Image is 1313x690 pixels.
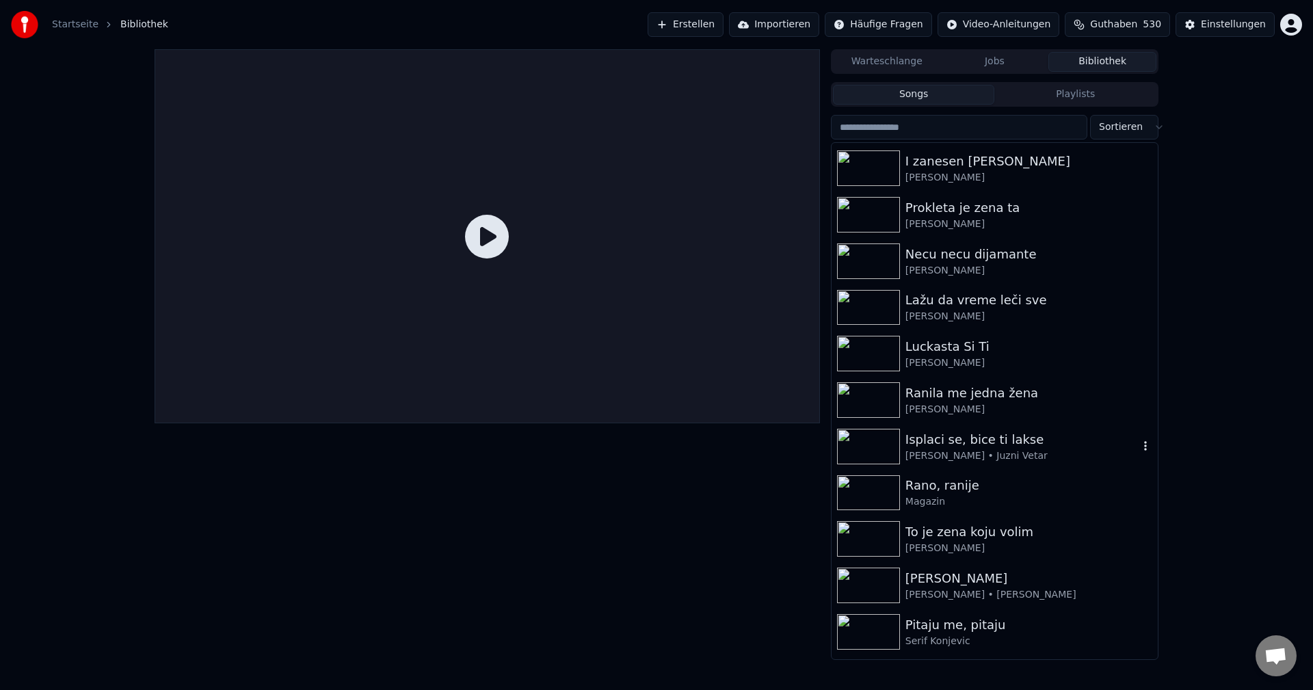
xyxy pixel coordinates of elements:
nav: breadcrumb [52,18,168,31]
div: Chat öffnen [1256,635,1297,676]
span: Bibliothek [120,18,168,31]
div: Pitaju me, pitaju [905,615,1152,635]
button: Jobs [941,52,1049,72]
button: Bibliothek [1048,52,1156,72]
button: Erstellen [648,12,724,37]
button: Warteschlange [833,52,941,72]
button: Guthaben530 [1065,12,1170,37]
span: 530 [1143,18,1161,31]
div: [PERSON_NAME] [905,356,1152,370]
div: [PERSON_NAME] [905,217,1152,231]
div: [PERSON_NAME] • [PERSON_NAME] [905,588,1152,602]
div: [PERSON_NAME] [905,171,1152,185]
div: Ranila me jedna žena [905,384,1152,403]
span: Sortieren [1099,120,1143,134]
button: Häufige Fragen [825,12,932,37]
div: Luckasta Si Ti [905,337,1152,356]
div: Isplaci se, bice ti lakse [905,430,1139,449]
div: [PERSON_NAME] • Juzni Vetar [905,449,1139,463]
div: Necu necu dijamante [905,245,1152,264]
div: Einstellungen [1201,18,1266,31]
div: [PERSON_NAME] [905,264,1152,278]
button: Songs [833,85,995,105]
div: [PERSON_NAME] [905,403,1152,416]
button: Einstellungen [1176,12,1275,37]
div: [PERSON_NAME] [905,569,1152,588]
div: I zanesen [PERSON_NAME] [905,152,1152,171]
button: Video-Anleitungen [938,12,1060,37]
div: Lažu da vreme leči sve [905,291,1152,310]
button: Importieren [729,12,819,37]
a: Startseite [52,18,98,31]
div: Rano, ranije [905,476,1152,495]
div: [PERSON_NAME] [905,310,1152,323]
span: Guthaben [1090,18,1137,31]
div: [PERSON_NAME] [905,542,1152,555]
div: Magazin [905,495,1152,509]
img: youka [11,11,38,38]
div: Serif Konjevic [905,635,1152,648]
button: Playlists [994,85,1156,105]
div: Prokleta je zena ta [905,198,1152,217]
div: To je zena koju volim [905,522,1152,542]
